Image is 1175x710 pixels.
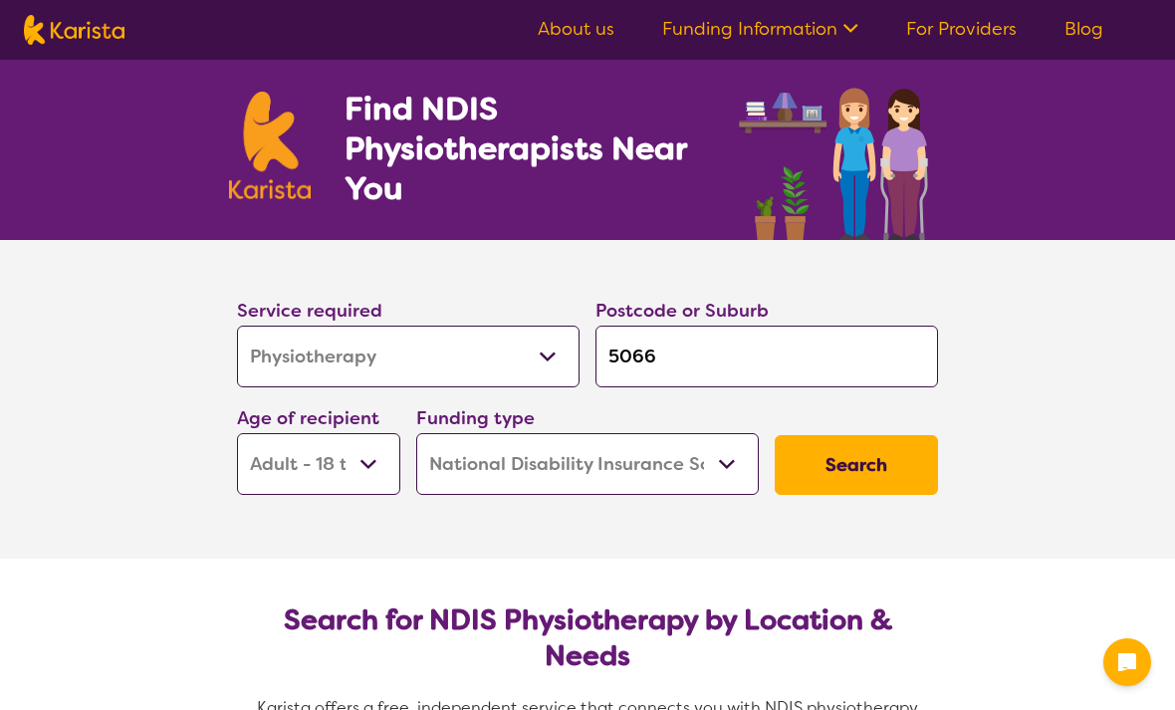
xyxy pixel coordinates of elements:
label: Postcode or Suburb [595,299,769,323]
a: For Providers [906,17,1017,41]
a: About us [538,17,614,41]
button: Search [775,435,938,495]
h1: Find NDIS Physiotherapists Near You [345,89,713,208]
label: Age of recipient [237,406,379,430]
img: physiotherapy [733,66,946,240]
h2: Search for NDIS Physiotherapy by Location & Needs [253,602,922,674]
img: Karista logo [24,15,124,45]
img: Karista logo [229,92,311,199]
a: Blog [1064,17,1103,41]
input: Type [595,326,938,387]
label: Funding type [416,406,535,430]
a: Funding Information [662,17,858,41]
label: Service required [237,299,382,323]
